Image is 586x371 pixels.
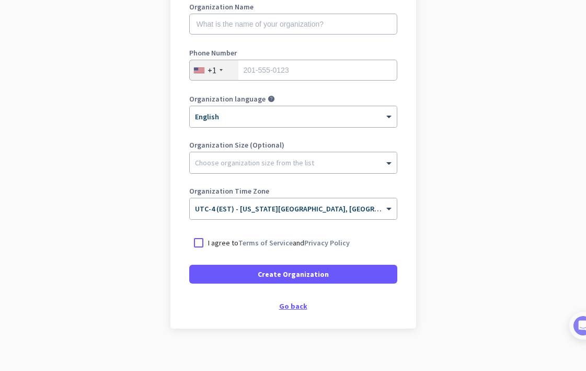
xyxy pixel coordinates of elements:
i: help [268,95,275,103]
label: Phone Number [189,49,397,57]
div: Go back [189,302,397,310]
label: Organization Name [189,3,397,10]
input: 201-555-0123 [189,60,397,81]
a: Privacy Policy [304,238,350,248]
div: +1 [208,65,216,75]
span: Create Organization [258,269,329,279]
label: Organization language [189,95,266,103]
a: Terms of Service [238,238,293,248]
input: What is the name of your organization? [189,14,397,35]
label: Organization Size (Optional) [189,141,397,149]
p: I agree to and [208,238,350,248]
button: Create Organization [189,265,397,284]
label: Organization Time Zone [189,187,397,195]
